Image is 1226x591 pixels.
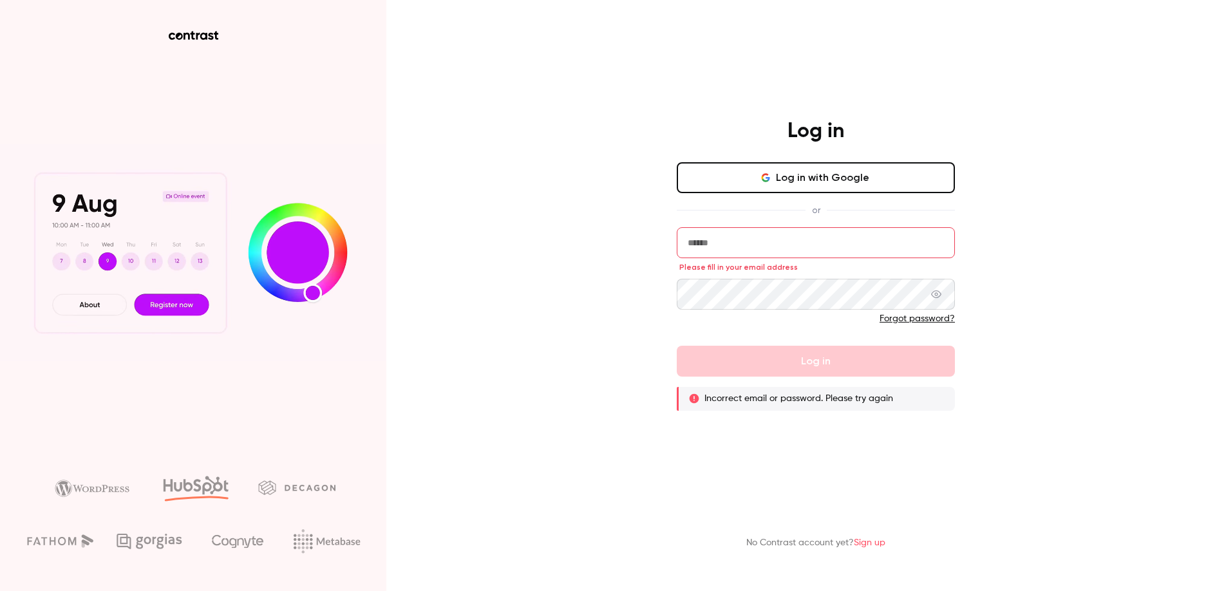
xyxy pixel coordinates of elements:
[746,536,885,550] p: No Contrast account yet?
[704,392,893,405] p: Incorrect email or password. Please try again
[806,203,827,217] span: or
[854,538,885,547] a: Sign up
[677,162,955,193] button: Log in with Google
[258,480,335,494] img: decagon
[880,314,955,323] a: Forgot password?
[787,118,844,144] h4: Log in
[679,262,798,272] span: Please fill in your email address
